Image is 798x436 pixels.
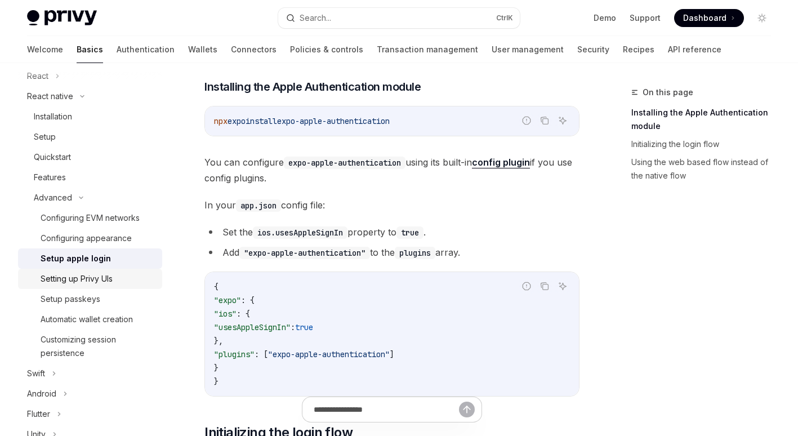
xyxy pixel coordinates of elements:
button: Send message [459,402,475,417]
a: Configuring EVM networks [18,208,162,228]
div: Features [34,171,66,184]
div: Setup apple login [41,252,111,265]
div: Flutter [27,407,50,421]
div: Advanced [34,191,72,204]
span: npx [214,116,228,126]
span: "expo-apple-authentication" [268,349,390,359]
button: Report incorrect code [519,113,534,128]
span: Ctrl K [496,14,513,23]
button: Search...CtrlK [278,8,520,28]
a: Security [577,36,609,63]
span: On this page [643,86,693,99]
div: Setting up Privy UIs [41,272,113,286]
span: expo-apple-authentication [277,116,390,126]
div: Android [27,387,56,401]
a: Connectors [231,36,277,63]
a: Authentication [117,36,175,63]
code: "expo-apple-authentication" [239,247,370,259]
button: Copy the contents from the code block [537,113,552,128]
button: Report incorrect code [519,279,534,293]
span: }, [214,336,223,346]
span: } [214,376,219,386]
div: Setup passkeys [41,292,100,306]
span: "usesAppleSignIn" [214,322,291,332]
a: Setup [18,127,162,147]
span: : { [241,295,255,305]
a: Setup apple login [18,248,162,269]
div: Customizing session persistence [41,333,155,360]
a: config plugin [472,157,530,168]
a: User management [492,36,564,63]
li: Add to the array. [204,244,579,260]
a: Using the web based flow instead of the native flow [631,153,780,185]
span: expo [228,116,246,126]
span: ] [390,349,394,359]
div: Quickstart [34,150,71,164]
div: Installation [34,110,72,123]
a: Customizing session persistence [18,330,162,363]
span: install [246,116,277,126]
a: API reference [668,36,721,63]
a: Basics [77,36,103,63]
button: Toggle dark mode [753,9,771,27]
a: Initializing the login flow [631,135,780,153]
span: Dashboard [683,12,726,24]
span: : [291,322,295,332]
a: Wallets [188,36,217,63]
li: Set the property to . [204,224,579,240]
span: You can configure using its built-in if you use config plugins. [204,154,579,186]
div: Swift [27,367,45,380]
a: Recipes [623,36,654,63]
a: Automatic wallet creation [18,309,162,330]
a: Configuring appearance [18,228,162,248]
a: Welcome [27,36,63,63]
span: In your config file: [204,197,579,213]
span: : [ [255,349,268,359]
span: { [214,282,219,292]
code: ios.usesAppleSignIn [253,226,347,239]
a: Dashboard [674,9,744,27]
button: Ask AI [555,279,570,293]
code: plugins [395,247,435,259]
a: Demo [594,12,616,24]
code: expo-apple-authentication [284,157,405,169]
button: Copy the contents from the code block [537,279,552,293]
div: React native [27,90,73,103]
code: true [396,226,423,239]
div: Configuring appearance [41,232,132,245]
span: "ios" [214,309,237,319]
a: Setup passkeys [18,289,162,309]
img: light logo [27,10,97,26]
span: true [295,322,313,332]
a: Features [18,167,162,188]
a: Quickstart [18,147,162,167]
a: Policies & controls [290,36,363,63]
button: Ask AI [555,113,570,128]
span: : { [237,309,250,319]
div: Setup [34,130,56,144]
span: "plugins" [214,349,255,359]
span: Installing the Apple Authentication module [204,79,421,95]
a: Setting up Privy UIs [18,269,162,289]
div: Automatic wallet creation [41,313,133,326]
a: Installing the Apple Authentication module [631,104,780,135]
span: "expo" [214,295,241,305]
div: Search... [300,11,331,25]
a: Support [630,12,661,24]
a: Installation [18,106,162,127]
a: Transaction management [377,36,478,63]
code: app.json [236,199,281,212]
div: Configuring EVM networks [41,211,140,225]
span: } [214,363,219,373]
